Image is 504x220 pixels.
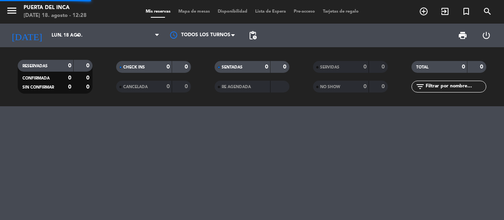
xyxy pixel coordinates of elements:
strong: 0 [167,64,170,70]
i: filter_list [415,82,425,91]
strong: 0 [86,84,91,90]
span: CONFIRMADA [22,76,50,80]
span: NO SHOW [320,85,340,89]
strong: 0 [185,64,189,70]
strong: 0 [86,75,91,81]
i: menu [6,5,18,17]
strong: 0 [167,84,170,89]
strong: 0 [363,84,367,89]
span: SENTADAS [222,65,243,69]
strong: 0 [462,64,465,70]
i: power_settings_new [482,31,491,40]
span: SERVIDAS [320,65,339,69]
strong: 0 [480,64,485,70]
span: Tarjetas de regalo [319,9,363,14]
span: Mis reservas [142,9,174,14]
strong: 0 [283,64,288,70]
i: add_circle_outline [419,7,428,16]
strong: 0 [68,63,71,68]
i: search [483,7,492,16]
i: turned_in_not [461,7,471,16]
span: TOTAL [416,65,428,69]
div: Puerta del Inca [24,4,87,12]
div: [DATE] 18. agosto - 12:28 [24,12,87,20]
span: RE AGENDADA [222,85,251,89]
i: [DATE] [6,27,48,44]
span: pending_actions [248,31,258,40]
span: CANCELADA [123,85,148,89]
strong: 0 [86,63,91,68]
button: menu [6,5,18,19]
strong: 0 [68,84,71,90]
input: Filtrar por nombre... [425,82,486,91]
strong: 0 [265,64,268,70]
strong: 0 [363,64,367,70]
span: Lista de Espera [251,9,290,14]
i: arrow_drop_down [73,31,83,40]
span: Pre-acceso [290,9,319,14]
span: SIN CONFIRMAR [22,85,54,89]
span: RESERVADAS [22,64,48,68]
strong: 0 [68,75,71,81]
i: exit_to_app [440,7,450,16]
span: Disponibilidad [214,9,251,14]
span: print [458,31,467,40]
span: CHECK INS [123,65,145,69]
strong: 0 [382,84,386,89]
strong: 0 [382,64,386,70]
div: LOG OUT [474,24,498,47]
span: Mapa de mesas [174,9,214,14]
strong: 0 [185,84,189,89]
